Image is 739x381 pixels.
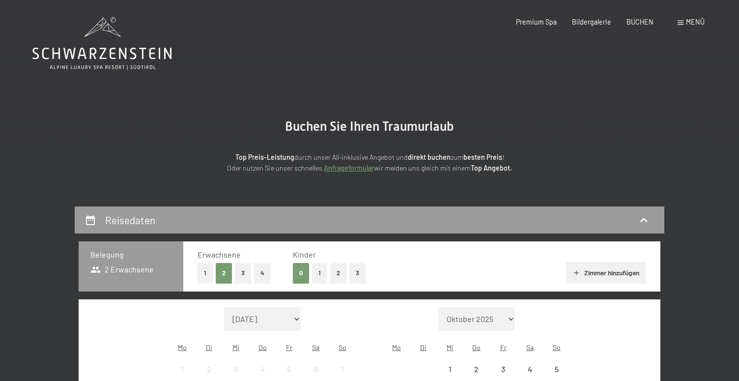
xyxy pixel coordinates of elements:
abbr: Dienstag [206,343,212,352]
a: Anfrageformular [324,164,374,172]
button: 4 [254,263,271,283]
abbr: Mittwoch [447,343,454,352]
span: 2 Erwachsene [90,264,154,275]
span: Buchen Sie Ihren Traumurlaub [285,119,454,134]
abbr: Montag [392,343,401,352]
button: Zimmer hinzufügen [566,262,646,284]
abbr: Freitag [286,343,292,352]
strong: Top Preis-Leistung [235,153,294,161]
span: Menü [686,18,705,26]
h2: Reisedaten [105,214,155,226]
abbr: Montag [178,343,187,352]
abbr: Freitag [500,343,507,352]
p: durch unser All-inklusive Angebot und zum ! Oder nutzen Sie unser schnelles wir melden uns gleich... [153,152,586,174]
a: Premium Spa [516,18,557,26]
abbr: Sonntag [339,343,346,352]
strong: direkt buchen [408,153,451,161]
strong: Top Angebot. [471,164,512,172]
abbr: Samstag [312,343,319,352]
abbr: Samstag [526,343,534,352]
span: Erwachsene [198,250,241,259]
abbr: Mittwoch [232,343,239,352]
abbr: Donnerstag [258,343,267,352]
a: BUCHEN [626,18,654,26]
button: 1 [198,263,213,283]
abbr: Sonntag [553,343,561,352]
span: Kinder [293,250,316,259]
button: 0 [293,263,309,283]
a: Bildergalerie [572,18,611,26]
strong: besten Preis [463,153,502,161]
abbr: Dienstag [420,343,426,352]
h3: Belegung [90,249,171,260]
button: 1 [312,263,327,283]
abbr: Donnerstag [472,343,481,352]
button: 3 [349,263,366,283]
button: 2 [216,263,232,283]
button: 3 [235,263,251,283]
button: 2 [330,263,346,283]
